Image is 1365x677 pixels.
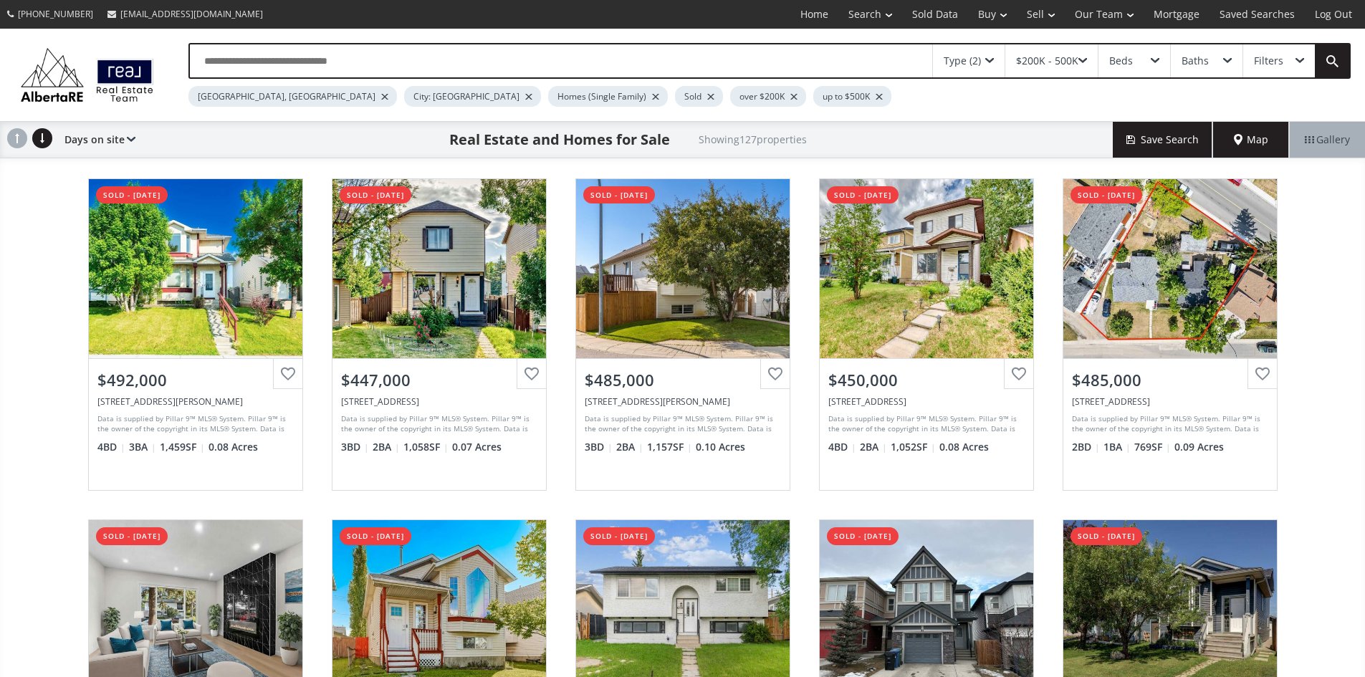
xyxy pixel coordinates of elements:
[828,395,1025,408] div: 48 Shawglen Road SW, Calgary, AB T2Y 1Y1
[1016,56,1078,66] div: $200K - 500K
[1072,440,1100,454] span: 2 BD
[699,134,807,145] h2: Showing 127 properties
[891,440,936,454] span: 1,052 SF
[120,8,263,20] span: [EMAIL_ADDRESS][DOMAIN_NAME]
[1048,164,1292,505] a: sold - [DATE]$485,000[STREET_ADDRESS]Data is supplied by Pillar 9™ MLS® System. Pillar 9™ is the ...
[647,440,692,454] span: 1,157 SF
[209,440,258,454] span: 0.08 Acres
[1113,122,1213,158] button: Save Search
[828,369,1025,391] div: $450,000
[404,86,541,107] div: City: [GEOGRAPHIC_DATA]
[341,440,369,454] span: 3 BD
[813,86,891,107] div: up to $500K
[860,440,887,454] span: 2 BA
[1182,56,1209,66] div: Baths
[452,440,502,454] span: 0.07 Acres
[188,86,397,107] div: [GEOGRAPHIC_DATA], [GEOGRAPHIC_DATA]
[696,440,745,454] span: 0.10 Acres
[403,440,449,454] span: 1,058 SF
[100,1,270,27] a: [EMAIL_ADDRESS][DOMAIN_NAME]
[1103,440,1131,454] span: 1 BA
[1174,440,1224,454] span: 0.09 Acres
[561,164,805,505] a: sold - [DATE]$485,000[STREET_ADDRESS][PERSON_NAME]Data is supplied by Pillar 9™ MLS® System. Pill...
[1213,122,1289,158] div: Map
[1072,413,1265,435] div: Data is supplied by Pillar 9™ MLS® System. Pillar 9™ is the owner of the copyright in its MLS® Sy...
[585,395,781,408] div: 65 Erin Circle SE, Calgary, AB T2B 3H9
[939,440,989,454] span: 0.08 Acres
[1289,122,1365,158] div: Gallery
[1072,369,1268,391] div: $485,000
[317,164,561,505] a: sold - [DATE]$447,000[STREET_ADDRESS]Data is supplied by Pillar 9™ MLS® System. Pillar 9™ is the ...
[828,440,856,454] span: 4 BD
[944,56,981,66] div: Type (2)
[449,130,670,150] h1: Real Estate and Homes for Sale
[548,86,668,107] div: Homes (Single Family)
[97,440,125,454] span: 4 BD
[1109,56,1133,66] div: Beds
[616,440,643,454] span: 2 BA
[97,369,294,391] div: $492,000
[1305,133,1350,147] span: Gallery
[828,413,1021,435] div: Data is supplied by Pillar 9™ MLS® System. Pillar 9™ is the owner of the copyright in its MLS® Sy...
[341,369,537,391] div: $447,000
[129,440,156,454] span: 3 BA
[373,440,400,454] span: 2 BA
[160,440,205,454] span: 1,459 SF
[18,8,93,20] span: [PHONE_NUMBER]
[1072,395,1268,408] div: 4904 22 Avenue NW, Calgary, AB T3B 0Y7
[97,395,294,408] div: 783 Erin Woods Drive SE, Calgary, AB T2B 3E4
[14,44,160,105] img: Logo
[1134,440,1171,454] span: 769 SF
[730,86,806,107] div: over $200K
[341,413,534,435] div: Data is supplied by Pillar 9™ MLS® System. Pillar 9™ is the owner of the copyright in its MLS® Sy...
[585,413,777,435] div: Data is supplied by Pillar 9™ MLS® System. Pillar 9™ is the owner of the copyright in its MLS® Sy...
[585,440,613,454] span: 3 BD
[74,164,317,505] a: sold - [DATE]$492,000[STREET_ADDRESS][PERSON_NAME]Data is supplied by Pillar 9™ MLS® System. Pill...
[341,395,537,408] div: 19 Martindale Court NE, Calgary, AB T3J2V8
[97,413,290,435] div: Data is supplied by Pillar 9™ MLS® System. Pillar 9™ is the owner of the copyright in its MLS® Sy...
[585,369,781,391] div: $485,000
[1254,56,1283,66] div: Filters
[57,122,135,158] div: Days on site
[675,86,723,107] div: Sold
[805,164,1048,505] a: sold - [DATE]$450,000[STREET_ADDRESS]Data is supplied by Pillar 9™ MLS® System. Pillar 9™ is the ...
[1234,133,1268,147] span: Map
